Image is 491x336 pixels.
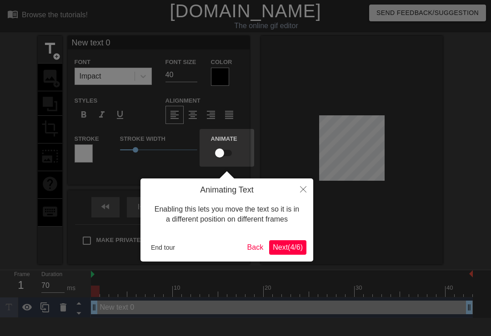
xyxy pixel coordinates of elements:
[273,243,303,251] span: Next ( 4 / 6 )
[244,240,267,255] button: Back
[269,240,306,255] button: Next
[293,178,313,199] button: Close
[147,241,179,254] button: End tour
[147,195,306,234] div: Enabling this lets you move the text so it is in a different position on different frames
[147,185,306,195] h4: Animating Text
